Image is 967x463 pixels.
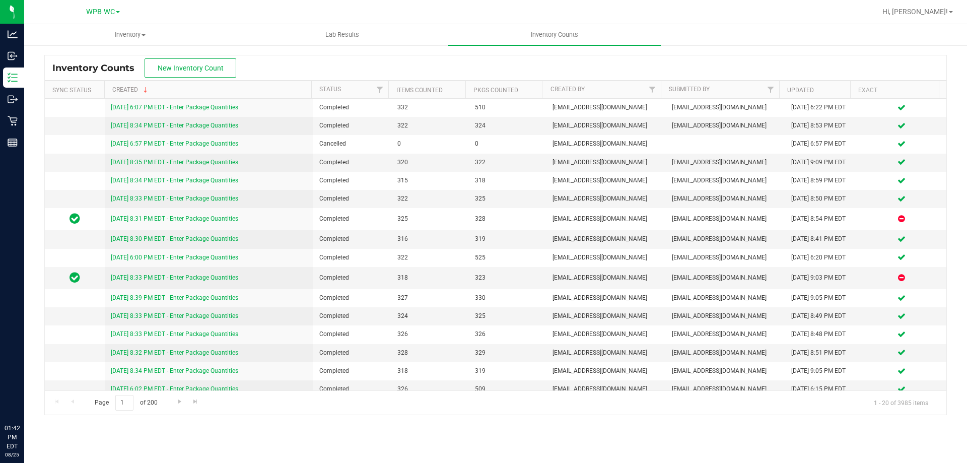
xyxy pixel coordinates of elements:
[552,234,660,244] span: [EMAIL_ADDRESS][DOMAIN_NAME]
[319,103,385,112] span: Completed
[672,273,779,283] span: [EMAIL_ADDRESS][DOMAIN_NAME]
[319,176,385,185] span: Completed
[475,158,540,167] span: 322
[111,195,238,202] a: [DATE] 8:33 PM EDT - Enter Package Quantities
[552,273,660,283] span: [EMAIL_ADDRESS][DOMAIN_NAME]
[111,235,238,242] a: [DATE] 8:30 PM EDT - Enter Package Quantities
[319,121,385,130] span: Completed
[475,121,540,130] span: 324
[791,311,851,321] div: [DATE] 8:49 PM EDT
[552,121,660,130] span: [EMAIL_ADDRESS][DOMAIN_NAME]
[672,158,779,167] span: [EMAIL_ADDRESS][DOMAIN_NAME]
[319,86,341,93] a: Status
[8,73,18,83] inline-svg: Inventory
[111,215,238,222] a: [DATE] 8:31 PM EDT - Enter Package Quantities
[397,121,463,130] span: 322
[550,86,585,93] a: Created By
[475,293,540,303] span: 330
[397,253,463,262] span: 322
[396,87,443,94] a: Items Counted
[866,395,936,410] span: 1 - 20 of 3985 items
[552,158,660,167] span: [EMAIL_ADDRESS][DOMAIN_NAME]
[319,293,385,303] span: Completed
[672,366,779,376] span: [EMAIL_ADDRESS][DOMAIN_NAME]
[672,234,779,244] span: [EMAIL_ADDRESS][DOMAIN_NAME]
[397,139,463,149] span: 0
[397,234,463,244] span: 316
[552,176,660,185] span: [EMAIL_ADDRESS][DOMAIN_NAME]
[86,8,115,16] span: WPB WC
[882,8,948,16] span: Hi, [PERSON_NAME]!
[475,194,540,204] span: 325
[672,253,779,262] span: [EMAIL_ADDRESS][DOMAIN_NAME]
[475,234,540,244] span: 319
[319,214,385,224] span: Completed
[112,86,150,93] a: Created
[236,24,448,45] a: Lab Results
[791,366,851,376] div: [DATE] 9:05 PM EDT
[319,273,385,283] span: Completed
[552,293,660,303] span: [EMAIL_ADDRESS][DOMAIN_NAME]
[319,366,385,376] span: Completed
[475,384,540,394] span: 509
[86,395,166,411] span: Page of 200
[172,395,187,409] a: Go to the next page
[791,348,851,358] div: [DATE] 8:51 PM EDT
[475,103,540,112] span: 510
[25,30,236,39] span: Inventory
[8,138,18,148] inline-svg: Reports
[672,311,779,321] span: [EMAIL_ADDRESS][DOMAIN_NAME]
[552,194,660,204] span: [EMAIL_ADDRESS][DOMAIN_NAME]
[111,140,238,147] a: [DATE] 6:57 PM EDT - Enter Package Quantities
[475,366,540,376] span: 319
[10,382,40,413] iframe: Resource center
[552,311,660,321] span: [EMAIL_ADDRESS][DOMAIN_NAME]
[552,214,660,224] span: [EMAIL_ADDRESS][DOMAIN_NAME]
[475,253,540,262] span: 525
[8,29,18,39] inline-svg: Analytics
[319,234,385,244] span: Completed
[5,424,20,451] p: 01:42 PM EDT
[791,293,851,303] div: [DATE] 9:05 PM EDT
[475,214,540,224] span: 328
[5,451,20,458] p: 08/25
[672,121,779,130] span: [EMAIL_ADDRESS][DOMAIN_NAME]
[552,384,660,394] span: [EMAIL_ADDRESS][DOMAIN_NAME]
[111,349,238,356] a: [DATE] 8:32 PM EDT - Enter Package Quantities
[52,87,91,94] a: Sync Status
[791,273,851,283] div: [DATE] 9:03 PM EDT
[672,103,779,112] span: [EMAIL_ADDRESS][DOMAIN_NAME]
[8,116,18,126] inline-svg: Retail
[552,139,660,149] span: [EMAIL_ADDRESS][DOMAIN_NAME]
[791,234,851,244] div: [DATE] 8:41 PM EDT
[791,139,851,149] div: [DATE] 6:57 PM EDT
[111,159,238,166] a: [DATE] 8:35 PM EDT - Enter Package Quantities
[475,176,540,185] span: 318
[319,194,385,204] span: Completed
[552,103,660,112] span: [EMAIL_ADDRESS][DOMAIN_NAME]
[397,329,463,339] span: 326
[319,139,385,149] span: Cancelled
[397,348,463,358] span: 328
[672,214,779,224] span: [EMAIL_ADDRESS][DOMAIN_NAME]
[111,104,238,111] a: [DATE] 6:07 PM EDT - Enter Package Quantities
[70,212,80,226] span: In Sync
[517,30,592,39] span: Inventory Counts
[8,94,18,104] inline-svg: Outbound
[672,348,779,358] span: [EMAIL_ADDRESS][DOMAIN_NAME]
[672,329,779,339] span: [EMAIL_ADDRESS][DOMAIN_NAME]
[791,384,851,394] div: [DATE] 6:15 PM EDT
[24,24,236,45] a: Inventory
[791,176,851,185] div: [DATE] 8:59 PM EDT
[672,293,779,303] span: [EMAIL_ADDRESS][DOMAIN_NAME]
[672,176,779,185] span: [EMAIL_ADDRESS][DOMAIN_NAME]
[397,103,463,112] span: 332
[312,30,373,39] span: Lab Results
[552,366,660,376] span: [EMAIL_ADDRESS][DOMAIN_NAME]
[448,24,660,45] a: Inventory Counts
[552,329,660,339] span: [EMAIL_ADDRESS][DOMAIN_NAME]
[762,81,779,98] a: Filter
[111,330,238,338] a: [DATE] 8:33 PM EDT - Enter Package Quantities
[644,81,660,98] a: Filter
[397,214,463,224] span: 325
